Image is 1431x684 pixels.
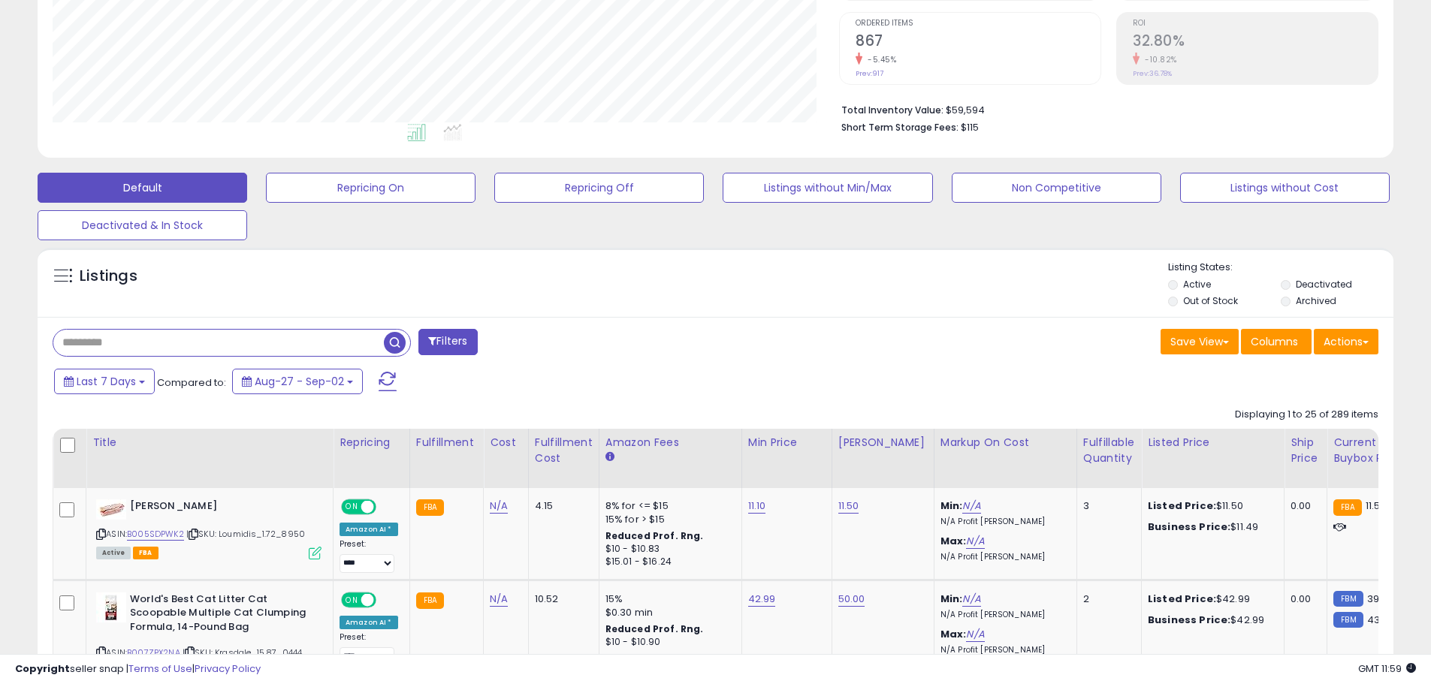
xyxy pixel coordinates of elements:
div: Markup on Cost [940,435,1070,450]
div: 15% for > $15 [605,513,730,526]
div: $42.99 [1148,613,1273,627]
th: The percentage added to the cost of goods (COGS) that forms the calculator for Min & Max prices. [934,429,1076,488]
span: OFF [374,593,398,606]
div: 2 [1083,592,1130,606]
a: N/A [490,499,508,514]
small: FBA [416,499,444,516]
span: OFF [374,501,398,514]
a: B005SDPWK2 [127,528,184,541]
span: $115 [961,120,979,134]
b: Max: [940,627,967,641]
small: FBA [416,592,444,609]
span: | SKU: Loumidis_1.72_8950 [186,528,305,540]
div: Repricing [340,435,403,450]
div: Amazon AI * [340,616,398,629]
small: Prev: 36.78% [1133,69,1172,78]
b: Min: [940,592,963,606]
a: 50.00 [838,592,865,607]
a: N/A [490,592,508,607]
h5: Listings [80,266,137,287]
div: seller snap | | [15,662,261,676]
div: Fulfillment Cost [535,435,593,466]
span: ROI [1133,20,1378,28]
small: Prev: 917 [856,69,883,78]
b: Business Price: [1148,613,1230,627]
div: $11.50 [1148,499,1273,513]
span: ON [343,501,361,514]
a: N/A [966,534,984,549]
span: Ordered Items [856,20,1100,28]
button: Last 7 Days [54,369,155,394]
div: 0.00 [1291,499,1315,513]
div: $10 - $10.83 [605,543,730,556]
div: Preset: [340,539,398,573]
button: Non Competitive [952,173,1161,203]
div: $10 - $10.90 [605,636,730,649]
div: Min Price [748,435,826,450]
button: Filters [418,329,477,355]
b: Short Term Storage Fees: [841,121,959,134]
div: [PERSON_NAME] [838,435,928,450]
div: Displaying 1 to 25 of 289 items [1235,408,1378,422]
button: Actions [1314,329,1378,354]
div: $42.99 [1148,592,1273,606]
img: 415GsLzmixL._SL40_.jpg [96,499,126,520]
span: 2025-09-10 11:59 GMT [1358,661,1416,676]
span: Columns [1251,334,1298,349]
button: Aug-27 - Sep-02 [232,369,363,394]
div: 15% [605,592,730,606]
div: 8% for <= $15 [605,499,730,513]
span: 39.42 [1367,592,1395,606]
h2: 32.80% [1133,32,1378,53]
b: World's Best Cat Litter Cat Scoopable Multiple Cat Clumping Formula, 14-Pound Bag [130,592,312,638]
button: Listings without Cost [1180,173,1390,203]
a: N/A [962,499,980,514]
li: $59,594 [841,100,1367,118]
label: Archived [1296,294,1336,307]
small: -5.45% [862,54,896,65]
span: FBA [133,547,158,559]
button: Deactivated & In Stock [38,210,247,240]
p: N/A Profit [PERSON_NAME] [940,517,1065,527]
a: N/A [966,627,984,642]
div: Preset: [340,632,398,666]
button: Default [38,173,247,203]
span: Last 7 Days [77,374,136,389]
div: 10.52 [535,592,587,606]
div: Amazon AI * [340,523,398,536]
strong: Copyright [15,661,70,676]
h2: 867 [856,32,1100,53]
b: Total Inventory Value: [841,104,943,116]
b: Reduced Prof. Rng. [605,622,704,635]
span: ON [343,593,361,606]
b: Max: [940,534,967,548]
small: FBA [1333,499,1361,516]
a: 42.99 [748,592,776,607]
button: Listings without Min/Max [723,173,932,203]
div: Title [92,435,327,450]
div: Fulfillable Quantity [1083,435,1135,466]
label: Out of Stock [1183,294,1238,307]
span: Compared to: [157,375,226,390]
div: Ship Price [1291,435,1321,466]
button: Columns [1241,329,1312,354]
div: Fulfillment [416,435,477,450]
div: $11.49 [1148,520,1273,534]
b: Min: [940,499,963,513]
div: 0.00 [1291,592,1315,606]
p: Listing States: [1168,261,1393,275]
span: 11.5 [1366,499,1381,513]
a: 11.50 [838,499,859,514]
button: Save View [1161,329,1239,354]
button: Repricing On [266,173,475,203]
a: 11.10 [748,499,766,514]
label: Active [1183,278,1211,291]
a: Terms of Use [128,661,192,676]
a: N/A [962,592,980,607]
label: Deactivated [1296,278,1352,291]
small: -10.82% [1140,54,1177,65]
div: $15.01 - $16.24 [605,556,730,568]
div: 4.15 [535,499,587,513]
div: Cost [490,435,522,450]
div: Current Buybox Price [1333,435,1411,466]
